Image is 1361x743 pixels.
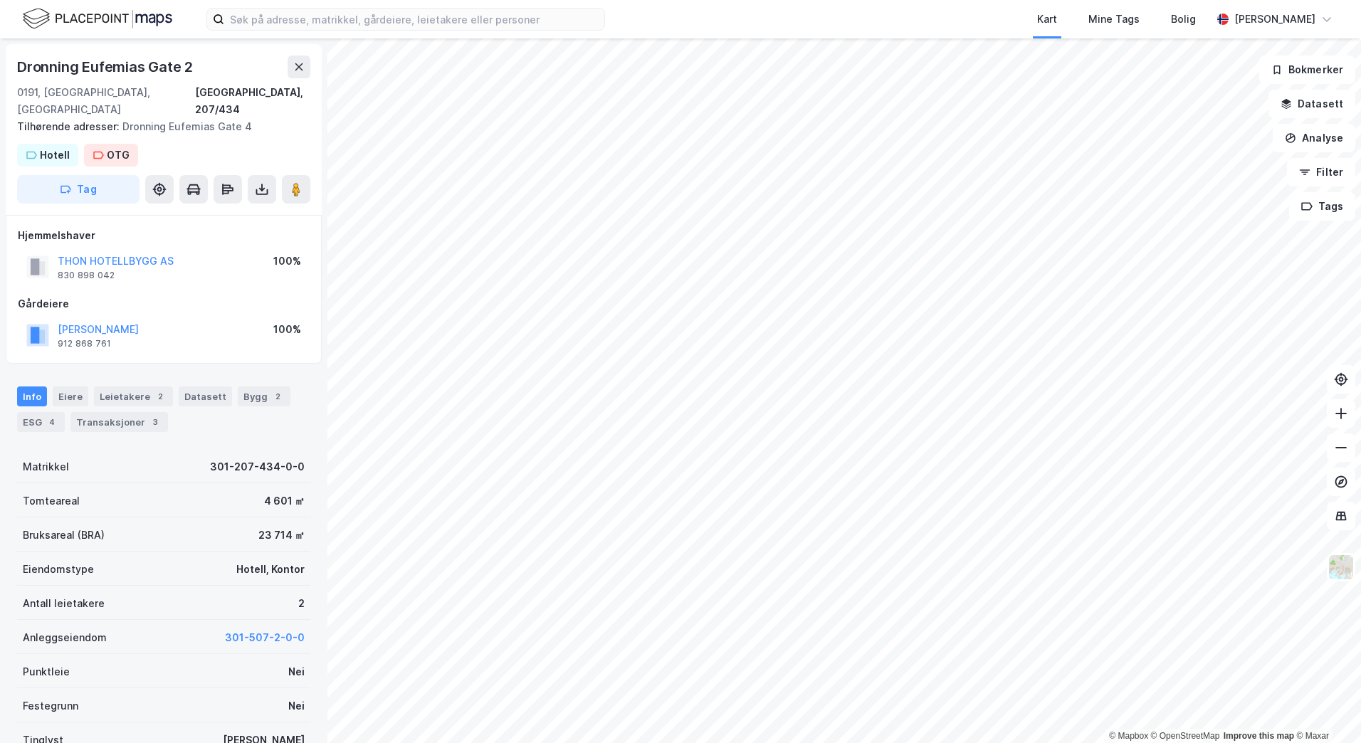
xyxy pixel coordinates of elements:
div: Antall leietakere [23,595,105,612]
button: Filter [1287,158,1355,186]
div: 0191, [GEOGRAPHIC_DATA], [GEOGRAPHIC_DATA] [17,84,195,118]
div: Kontrollprogram for chat [1290,675,1361,743]
div: Eiendomstype [23,561,94,578]
div: [GEOGRAPHIC_DATA], 207/434 [195,84,310,118]
a: Mapbox [1109,731,1148,741]
button: Datasett [1268,90,1355,118]
div: 830 898 042 [58,270,115,281]
div: 301-207-434-0-0 [210,458,305,475]
div: 2 [153,389,167,404]
button: Tag [17,175,140,204]
div: OTG [107,147,130,164]
div: Bygg [238,386,290,406]
div: 2 [270,389,285,404]
div: Mine Tags [1088,11,1140,28]
div: 912 868 761 [58,338,111,349]
div: Bruksareal (BRA) [23,527,105,544]
img: Z [1328,554,1355,581]
div: Tomteareal [23,492,80,510]
img: logo.f888ab2527a4732fd821a326f86c7f29.svg [23,6,172,31]
div: Gårdeiere [18,295,310,312]
div: 3 [148,415,162,429]
div: 23 714 ㎡ [258,527,305,544]
a: OpenStreetMap [1151,731,1220,741]
div: Nei [288,697,305,715]
div: 4 [45,415,59,429]
div: ESG [17,412,65,432]
button: Analyse [1273,124,1355,152]
div: Transaksjoner [70,412,168,432]
div: [PERSON_NAME] [1234,11,1315,28]
div: Festegrunn [23,697,78,715]
div: Dronning Eufemias Gate 2 [17,56,196,78]
button: 301-507-2-0-0 [225,629,305,646]
a: Improve this map [1224,731,1294,741]
div: Leietakere [94,386,173,406]
span: Tilhørende adresser: [17,120,122,132]
div: 4 601 ㎡ [264,492,305,510]
div: Hotell [40,147,70,164]
div: Kart [1037,11,1057,28]
div: Eiere [53,386,88,406]
iframe: Chat Widget [1290,675,1361,743]
div: Dronning Eufemias Gate 4 [17,118,299,135]
button: Tags [1289,192,1355,221]
div: Datasett [179,386,232,406]
button: Bokmerker [1259,56,1355,84]
input: Søk på adresse, matrikkel, gårdeiere, leietakere eller personer [224,9,604,30]
div: Hjemmelshaver [18,227,310,244]
div: Punktleie [23,663,70,680]
div: 100% [273,253,301,270]
div: Matrikkel [23,458,69,475]
div: Anleggseiendom [23,629,107,646]
div: 2 [298,595,305,612]
div: 100% [273,321,301,338]
div: Nei [288,663,305,680]
div: Bolig [1171,11,1196,28]
div: Info [17,386,47,406]
div: Hotell, Kontor [236,561,305,578]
